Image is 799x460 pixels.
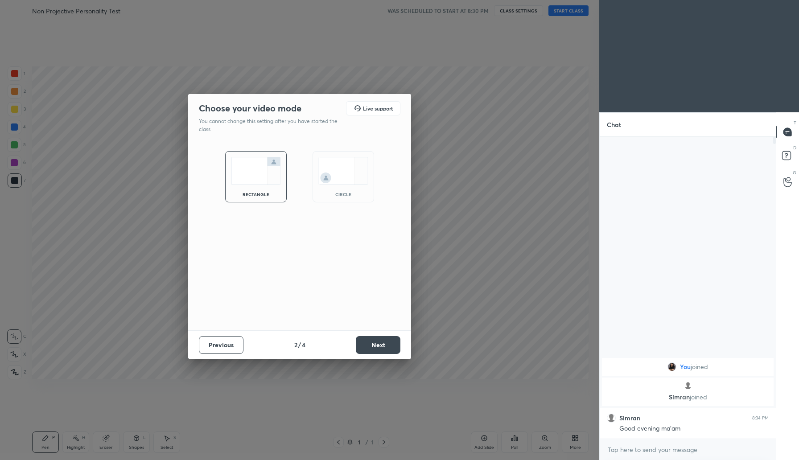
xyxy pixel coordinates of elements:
[691,363,708,370] span: joined
[199,103,301,114] h2: Choose your video mode
[793,169,796,176] p: G
[667,362,676,371] img: 5a77a23054704c85928447797e7c5680.jpg
[231,157,281,185] img: normalScreenIcon.ae25ed63.svg
[318,157,368,185] img: circleScreenIcon.acc0effb.svg
[684,381,692,390] img: default.png
[619,414,640,422] h6: Simran
[356,336,400,354] button: Next
[600,113,628,136] p: Chat
[794,119,796,126] p: T
[793,144,796,151] p: D
[199,117,343,133] p: You cannot change this setting after you have started the class
[752,415,769,421] div: 8:34 PM
[199,336,243,354] button: Previous
[298,340,301,349] h4: /
[607,394,768,401] p: Simran
[363,106,393,111] h5: Live support
[238,192,274,197] div: rectangle
[619,424,769,433] div: Good evening ma'am
[680,363,691,370] span: You
[607,414,616,423] img: default.png
[690,393,707,401] span: joined
[302,340,305,349] h4: 4
[294,340,297,349] h4: 2
[600,356,776,439] div: grid
[325,192,361,197] div: circle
